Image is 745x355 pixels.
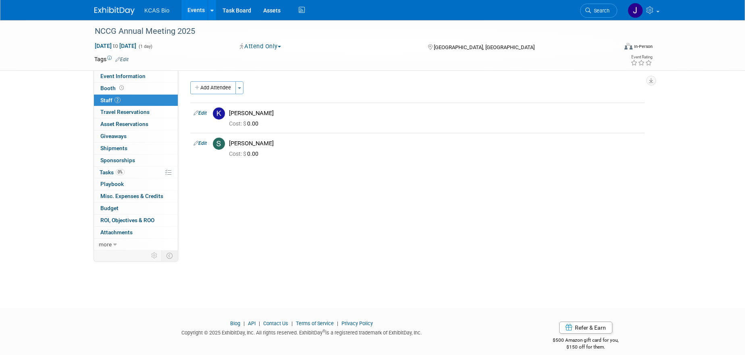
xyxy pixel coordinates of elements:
a: Attachments [94,227,178,238]
span: KCAS Bio [144,7,169,14]
span: Booth [100,85,125,91]
a: Budget [94,202,178,214]
img: Jason Hannah [628,3,643,18]
div: Event Format [570,42,653,54]
td: Toggle Event Tabs [162,250,178,261]
a: Edit [194,140,207,146]
a: ROI, Objectives & ROO [94,215,178,226]
a: Giveaways [94,130,178,142]
span: Sponsorships [100,157,135,163]
div: $500 Amazon gift card for you, [521,332,651,350]
div: NCCG Annual Meeting 2025 [92,24,605,39]
span: Event Information [100,73,146,79]
td: Personalize Event Tab Strip [148,250,162,261]
span: [GEOGRAPHIC_DATA], [GEOGRAPHIC_DATA] [434,44,535,50]
div: [PERSON_NAME] [229,140,641,147]
span: more [99,241,112,248]
a: Playbook [94,178,178,190]
span: 0.00 [229,120,262,127]
a: more [94,239,178,250]
a: Event Information [94,70,178,82]
a: API [248,320,256,326]
span: Asset Reservations [100,121,148,127]
a: Edit [115,57,129,62]
img: K.jpg [213,107,225,120]
a: Privacy Policy [341,320,373,326]
span: Giveaways [100,133,127,139]
a: Refer & Earn [559,322,612,334]
a: Travel Reservations [94,106,178,118]
sup: ® [323,329,325,333]
button: Attend Only [237,42,284,51]
a: Terms of Service [296,320,334,326]
span: Budget [100,205,119,211]
span: 2 [114,97,121,103]
span: Attachments [100,229,133,235]
a: Misc. Expenses & Credits [94,190,178,202]
span: Playbook [100,181,124,187]
span: | [241,320,247,326]
a: Staff2 [94,95,178,106]
a: Booth [94,83,178,94]
a: Edit [194,110,207,116]
div: [PERSON_NAME] [229,109,641,117]
span: ROI, Objectives & ROO [100,217,154,223]
span: Travel Reservations [100,109,150,115]
span: Staff [100,97,121,103]
span: | [289,320,295,326]
span: Tasks [100,169,125,175]
a: Asset Reservations [94,118,178,130]
span: (1 day) [138,44,152,49]
img: S.jpg [213,138,225,150]
span: | [335,320,340,326]
a: Sponsorships [94,155,178,166]
span: 0% [116,169,125,175]
a: Shipments [94,142,178,154]
div: $150 off for them. [521,344,651,351]
span: to [112,43,119,49]
span: Cost: $ [229,151,247,157]
button: Add Attendee [190,81,236,94]
div: In-Person [634,43,653,50]
img: Format-Inperson.png [624,43,633,50]
a: Contact Us [263,320,288,326]
div: Event Rating [631,55,652,59]
span: [DATE] [DATE] [94,42,137,50]
span: Shipments [100,145,127,151]
a: Blog [230,320,240,326]
a: Search [580,4,617,18]
div: Copyright © 2025 ExhibitDay, Inc. All rights reserved. ExhibitDay is a registered trademark of Ex... [94,327,509,336]
span: Misc. Expenses & Credits [100,193,163,199]
a: Tasks0% [94,167,178,178]
span: | [257,320,262,326]
span: Search [591,8,610,14]
td: Tags [94,55,129,63]
span: Cost: $ [229,120,247,127]
span: 0.00 [229,151,262,157]
span: Booth not reserved yet [118,85,125,91]
img: ExhibitDay [94,7,135,15]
